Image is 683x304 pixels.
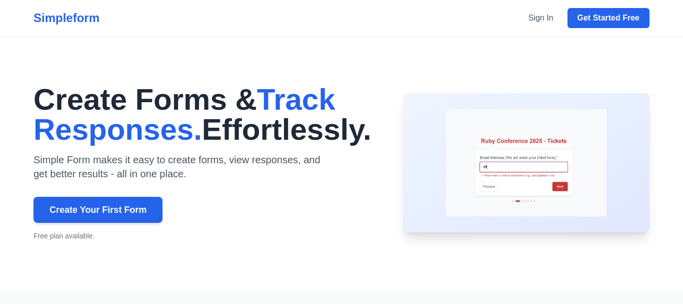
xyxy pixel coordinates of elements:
p: Simple Form makes it easy to create forms, view responses, and get better results - all in one pl... [33,153,321,181]
a: Get Started Free [567,8,649,28]
h1: Create Forms & Effortlessly. [33,85,379,145]
div: Simpleform [33,10,99,26]
a: Create Your First Form [33,197,162,223]
p: Free plan available. [33,231,379,241]
span: Track Responses. [33,83,335,146]
a: Sign In [522,10,559,26]
img: Form Builder Preview [419,109,633,216]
